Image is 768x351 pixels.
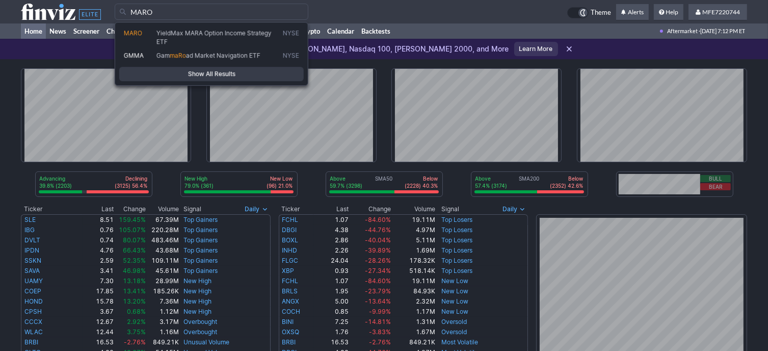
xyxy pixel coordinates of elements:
td: 43.68M [146,245,179,256]
button: Signals interval [243,204,271,214]
td: 8.51 [83,214,114,225]
a: Oversold [441,318,467,325]
button: Signals interval [500,204,528,214]
span: -23.79% [365,287,391,295]
span: Signal [441,205,459,213]
a: Screener [70,23,103,39]
td: 19.11M [391,276,436,286]
td: 849.21K [391,337,436,347]
td: 3.67 [83,307,114,317]
td: 518.14K [391,266,436,276]
span: Show All Results [124,69,299,79]
span: -2.76% [369,338,391,346]
a: Top Losers [441,226,472,234]
a: Top Losers [441,236,472,244]
a: New Low [441,297,468,305]
td: 1.07 [313,276,349,286]
a: BRBI [24,338,38,346]
p: (2352) 42.6% [550,182,584,189]
td: 220.28M [146,225,179,235]
a: Show All Results [119,67,304,81]
span: 66.43% [123,246,146,254]
a: CCCX [24,318,42,325]
p: New Low [267,175,293,182]
a: SSKN [24,257,41,264]
p: Advancing [40,175,72,182]
span: 2.92% [127,318,146,325]
a: New Low [441,287,468,295]
th: Last [313,204,349,214]
td: 7.36M [146,296,179,307]
a: ANGX [282,297,300,305]
a: FCHL [282,216,299,223]
p: Above [330,175,363,182]
a: New High [183,308,211,315]
a: BRBI [282,338,296,346]
td: 2.26 [313,245,349,256]
p: Evolving the Heatmap: [PERSON_NAME], Nasdaq 100, [PERSON_NAME] 2000, and More [193,44,509,54]
p: New High [185,175,214,182]
div: SMA50 [329,175,439,190]
a: Top Gainers [183,226,218,234]
a: FCHL [282,277,299,285]
input: Search [115,4,308,20]
span: Theme [591,7,611,18]
a: Home [21,23,46,39]
a: New Low [441,277,468,285]
span: [DATE] 7:12 PM ET [700,23,745,39]
span: -84.60% [365,277,391,285]
a: SLE [24,216,36,223]
td: 1.17M [391,307,436,317]
a: Backtests [358,23,394,39]
p: 39.8% (2203) [40,182,72,189]
span: 3.75% [127,328,146,336]
p: Declining [115,175,148,182]
span: Signal [183,205,201,213]
a: IBG [24,226,35,234]
td: 0.93 [313,266,349,276]
a: Top Gainers [183,267,218,274]
span: 13.18% [123,277,146,285]
td: 84.93K [391,286,436,296]
span: Aftermarket · [667,23,700,39]
p: 59.7% (3298) [330,182,363,189]
td: 2.59 [83,256,114,266]
a: DBGI [282,226,297,234]
span: 80.07% [123,236,146,244]
td: 0.76 [83,225,114,235]
td: 12.67 [83,317,114,327]
a: COEP [24,287,41,295]
a: Top Losers [441,257,472,264]
a: Help [654,4,683,20]
td: 17.85 [83,286,114,296]
span: GMMA [124,52,144,59]
td: 1.12M [146,307,179,317]
a: CPSH [24,308,42,315]
th: Change [114,204,147,214]
a: FLGC [282,257,299,264]
span: -2.76% [124,338,146,346]
a: New High [183,297,211,305]
a: Oversold [441,328,467,336]
p: Below [550,175,584,182]
td: 7.30 [83,276,114,286]
span: Gam [156,52,170,59]
td: 1.16M [146,327,179,337]
a: BRLS [282,287,298,295]
td: 1.67M [391,327,436,337]
td: 19.11M [391,214,436,225]
a: Most Volatile [441,338,478,346]
td: 12.44 [83,327,114,337]
a: New Low [441,308,468,315]
a: Overbought [183,318,217,325]
p: (3125) 56.4% [115,182,148,189]
td: 5.00 [313,296,349,307]
td: 0.85 [313,307,349,317]
a: Learn More [514,42,558,56]
span: MFE7220744 [702,8,740,16]
span: NYSE [283,52,299,60]
span: -14.81% [365,318,391,325]
td: 1.95 [313,286,349,296]
a: Calendar [324,23,358,39]
a: Top Losers [441,216,472,223]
